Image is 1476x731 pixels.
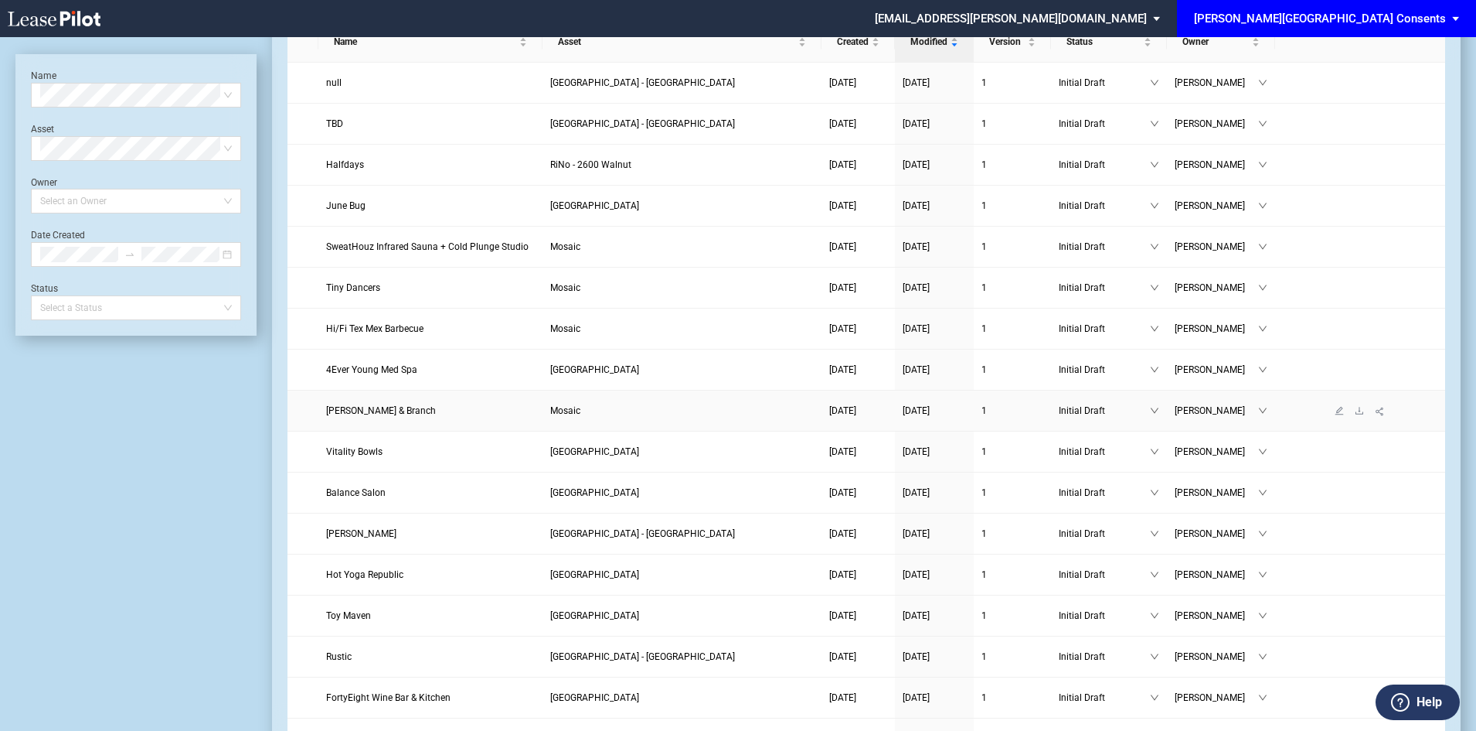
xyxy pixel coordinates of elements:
span: [DATE] [903,323,930,334]
span: [PERSON_NAME] [1175,649,1258,664]
a: [DATE] [903,608,966,623]
a: 1 [981,567,1043,582]
a: 1 [981,75,1043,91]
span: [DATE] [829,528,856,539]
span: Mosaic [550,323,580,334]
span: [DATE] [829,487,856,498]
span: Uptown Park - East [550,118,735,129]
span: down [1150,283,1159,292]
span: Park Place [550,487,639,498]
span: Boll & Branch [326,405,436,416]
span: [DATE] [829,323,856,334]
span: down [1258,570,1267,579]
span: [DATE] [829,610,856,621]
span: [DATE] [829,446,856,457]
a: [GEOGRAPHIC_DATA] [550,198,814,213]
span: download [1355,406,1364,415]
span: [PERSON_NAME] [1175,116,1258,132]
span: June Bug [326,200,366,211]
span: 1 [981,528,987,539]
span: down [1258,283,1267,292]
a: 1 [981,444,1043,459]
a: [DATE] [829,567,887,582]
label: Asset [31,124,54,135]
span: [DATE] [903,282,930,293]
span: Name [334,34,517,50]
span: down [1150,365,1159,374]
a: [GEOGRAPHIC_DATA] [550,362,814,377]
a: Toy Maven [326,608,536,623]
span: Strawberry Village [550,569,639,580]
a: 1 [981,198,1043,213]
span: down [1258,160,1267,169]
span: down [1150,160,1159,169]
span: [DATE] [829,159,856,170]
span: [DATE] [829,651,856,662]
span: [DATE] [903,159,930,170]
th: Status [1051,22,1167,63]
span: Initial Draft [1059,280,1150,295]
a: 1 [981,690,1043,705]
th: Name [318,22,543,63]
span: down [1150,570,1159,579]
span: down [1258,324,1267,333]
a: 4Ever Young Med Spa [326,362,536,377]
a: [DATE] [903,567,966,582]
a: [GEOGRAPHIC_DATA] [550,567,814,582]
a: Balance Salon [326,485,536,500]
a: [DATE] [903,239,966,254]
a: [DATE] [903,198,966,213]
span: to [124,249,135,260]
span: [DATE] [829,200,856,211]
a: [PERSON_NAME] & Branch [326,403,536,418]
span: SweatHouz Infrared Sauna + Cold Plunge Studio [326,241,529,252]
span: 1 [981,159,987,170]
span: down [1150,119,1159,128]
span: down [1258,447,1267,456]
a: [DATE] [829,526,887,541]
span: Uptown Park - East [550,77,735,88]
span: edit [1335,406,1344,415]
a: 1 [981,649,1043,664]
a: 1 [981,321,1043,336]
span: down [1150,201,1159,210]
span: down [1258,119,1267,128]
a: [DATE] [903,649,966,664]
span: Mosaic [550,241,580,252]
span: Lakeridge Village [550,200,639,211]
span: Initial Draft [1059,485,1150,500]
button: Help [1376,685,1460,720]
a: [GEOGRAPHIC_DATA] - [GEOGRAPHIC_DATA] [550,526,814,541]
a: Hi/Fi Tex Mex Barbecue [326,321,536,336]
a: [DATE] [829,321,887,336]
span: [DATE] [829,692,856,703]
span: Initial Draft [1059,362,1150,377]
span: [DATE] [829,364,856,375]
th: Asset [542,22,821,63]
span: Asset [558,34,795,50]
a: 1 [981,526,1043,541]
a: [DATE] [903,444,966,459]
span: Version [989,34,1025,50]
div: [PERSON_NAME][GEOGRAPHIC_DATA] Consents [1194,12,1446,26]
span: down [1258,652,1267,661]
span: Preston Royal - East [550,610,639,621]
span: share-alt [1375,406,1386,417]
span: down [1258,78,1267,87]
span: [DATE] [903,241,930,252]
span: [PERSON_NAME] [1175,321,1258,336]
span: Status [1066,34,1141,50]
a: [DATE] [829,649,887,664]
span: down [1258,529,1267,538]
span: Uptown Park - East [550,651,735,662]
a: 1 [981,239,1043,254]
span: [DATE] [829,77,856,88]
span: down [1150,78,1159,87]
span: Initial Draft [1059,75,1150,91]
a: RiNo - 2600 Walnut [550,157,814,173]
span: [DATE] [903,405,930,416]
span: down [1258,611,1267,620]
span: [PERSON_NAME] [1175,239,1258,254]
span: down [1150,693,1159,702]
span: Village Oaks [550,446,639,457]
